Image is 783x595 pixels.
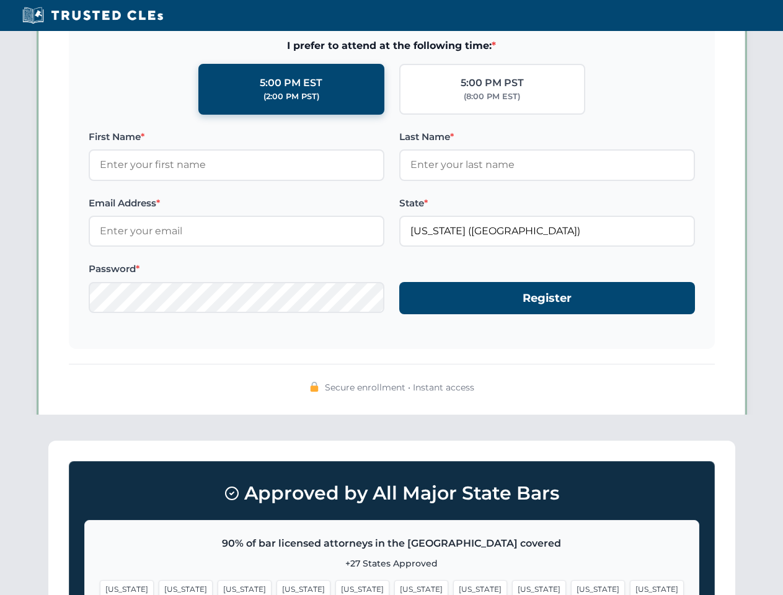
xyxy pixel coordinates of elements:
[100,535,684,552] p: 90% of bar licensed attorneys in the [GEOGRAPHIC_DATA] covered
[89,130,384,144] label: First Name
[263,90,319,103] div: (2:00 PM PST)
[309,382,319,392] img: 🔒
[399,196,695,211] label: State
[399,130,695,144] label: Last Name
[89,38,695,54] span: I prefer to attend at the following time:
[89,262,384,276] label: Password
[89,196,384,211] label: Email Address
[19,6,167,25] img: Trusted CLEs
[84,477,699,510] h3: Approved by All Major State Bars
[461,75,524,91] div: 5:00 PM PST
[399,149,695,180] input: Enter your last name
[89,216,384,247] input: Enter your email
[100,557,684,570] p: +27 States Approved
[260,75,322,91] div: 5:00 PM EST
[399,216,695,247] input: Missouri (MO)
[89,149,384,180] input: Enter your first name
[464,90,520,103] div: (8:00 PM EST)
[399,282,695,315] button: Register
[325,381,474,394] span: Secure enrollment • Instant access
